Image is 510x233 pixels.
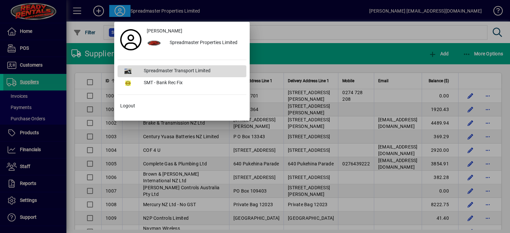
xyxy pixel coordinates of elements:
button: Logout [118,100,246,112]
span: [PERSON_NAME] [147,28,182,34]
button: Spreadmaster Transport Limited [118,65,246,77]
button: Spreadmaster Properties Limited [144,37,246,49]
button: SMT - Bank Rec Fix [118,77,246,89]
div: Spreadmaster Transport Limited [138,65,246,77]
a: [PERSON_NAME] [144,25,246,37]
div: Spreadmaster Properties Limited [164,37,246,49]
span: Logout [120,102,135,109]
div: SMT - Bank Rec Fix [138,77,246,89]
a: Profile [118,34,144,46]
